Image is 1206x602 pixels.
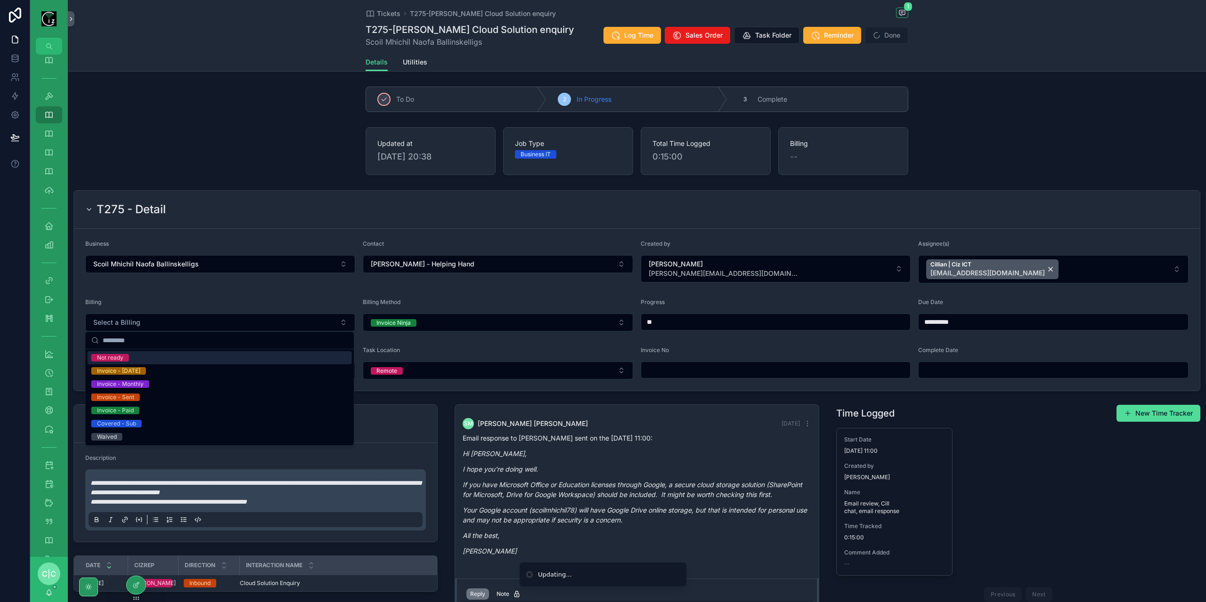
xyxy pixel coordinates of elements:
[376,367,397,375] div: Remote
[463,465,538,473] em: I hope you're doing well.
[649,259,799,269] span: [PERSON_NAME]
[734,27,799,44] button: Task Folder
[463,547,517,555] em: [PERSON_NAME]
[85,298,101,305] span: Billing
[363,240,384,247] span: Contact
[363,298,400,305] span: Billing Method
[97,367,140,375] div: Invoice - [DATE]
[366,23,574,36] h1: T275-[PERSON_NAME] Cloud Solution enquiry
[240,579,425,587] a: Cloud Solution Enquiry
[93,259,199,269] span: Scoil Mhichíl Naofa Ballinskelligs
[652,150,759,163] span: 0:15:00
[844,447,945,455] span: [DATE] 11:00
[130,579,176,587] div: [PERSON_NAME]
[790,139,896,148] span: Billing
[743,96,747,103] span: 3
[649,269,799,278] span: [PERSON_NAME][EMAIL_ADDRESS][DOMAIN_NAME]
[185,562,215,569] span: Direction
[624,31,653,40] span: Log Time
[641,298,665,305] span: Progress
[97,407,134,414] div: Invoice - Paid
[918,240,949,247] span: Assignee(s)
[189,579,211,587] div: Inbound
[246,562,302,569] span: Interaction Name
[652,139,759,148] span: Total Time Logged
[904,2,913,11] span: 1
[930,261,1045,268] span: Cillian | Ciz ICT
[563,96,566,103] span: 2
[844,500,945,515] span: Email review, Cill chat, email response
[641,255,911,282] button: Select Button
[896,8,908,19] button: 1
[403,54,427,72] a: Utilities
[844,560,850,568] span: --
[85,454,116,461] span: Description
[86,349,354,445] div: Suggestions
[466,588,489,600] button: Reply
[930,268,1045,278] span: [EMAIL_ADDRESS][DOMAIN_NAME]
[758,95,787,104] span: Complete
[97,420,136,427] div: Covered - Sub
[363,255,633,273] button: Select Button
[463,481,802,498] em: If you have Microsoft Office or Education licenses through Google, a secure cloud storage solutio...
[782,420,800,427] span: [DATE]
[85,313,355,331] button: Select Button
[85,255,355,273] button: Select Button
[410,9,556,18] a: T275-[PERSON_NAME] Cloud Solution enquiry
[844,522,945,530] span: Time Tracked
[603,27,661,44] button: Log Time
[685,31,723,40] span: Sales Order
[184,579,234,587] a: Inbound
[521,150,551,159] div: Business IT
[463,433,811,443] p: Email response to [PERSON_NAME] sent on the [DATE] 11:00:
[85,240,109,247] span: Business
[377,150,484,163] span: [DATE] 20:38
[97,433,117,441] div: Waived
[493,588,524,600] button: Note
[240,579,300,587] span: Cloud Solution Enquiry
[371,259,474,269] span: [PERSON_NAME] - Helping Hand
[824,31,854,40] span: Reminder
[97,202,166,217] h2: T275 - Detail
[665,27,730,44] button: Sales Order
[497,590,521,598] div: Note
[363,313,633,331] button: Select Button
[42,568,56,579] span: C|C
[366,9,400,18] a: Tickets
[377,139,484,148] span: Updated at
[641,240,670,247] span: Created by
[463,449,527,458] em: Hi [PERSON_NAME],
[844,534,945,541] span: 0:15:00
[836,407,895,420] h1: Time Logged
[366,54,388,72] a: Details
[803,27,861,44] button: Reminder
[41,11,57,26] img: App logo
[844,462,945,470] span: Created by
[133,579,172,587] a: [PERSON_NAME]
[918,346,958,353] span: Complete Date
[844,549,945,556] span: Comment Added
[844,489,945,496] span: Name
[93,318,140,327] span: Select a Billing
[515,139,621,148] span: Job Type
[836,428,953,576] a: Start Date[DATE] 11:00Created by[PERSON_NAME]NameEmail review, Cill chat, email responseTime Trac...
[844,436,945,443] span: Start Date
[85,579,122,587] a: [DATE]
[478,419,588,428] span: [PERSON_NAME] [PERSON_NAME]
[97,393,134,401] div: Invoice - Sent
[97,380,144,388] div: Invoice - Monthly
[926,259,1059,279] button: Unselect 10
[376,319,411,327] div: Invoice Ninja
[918,298,943,305] span: Due Date
[1116,405,1200,422] button: New Time Tracker
[641,346,669,353] span: Invoice No
[396,95,414,104] span: To Do
[577,95,611,104] span: In Progress
[377,9,400,18] span: Tickets
[363,361,633,379] button: Select Button
[464,420,473,427] span: SM
[790,150,798,163] span: --
[30,55,68,557] div: scrollable content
